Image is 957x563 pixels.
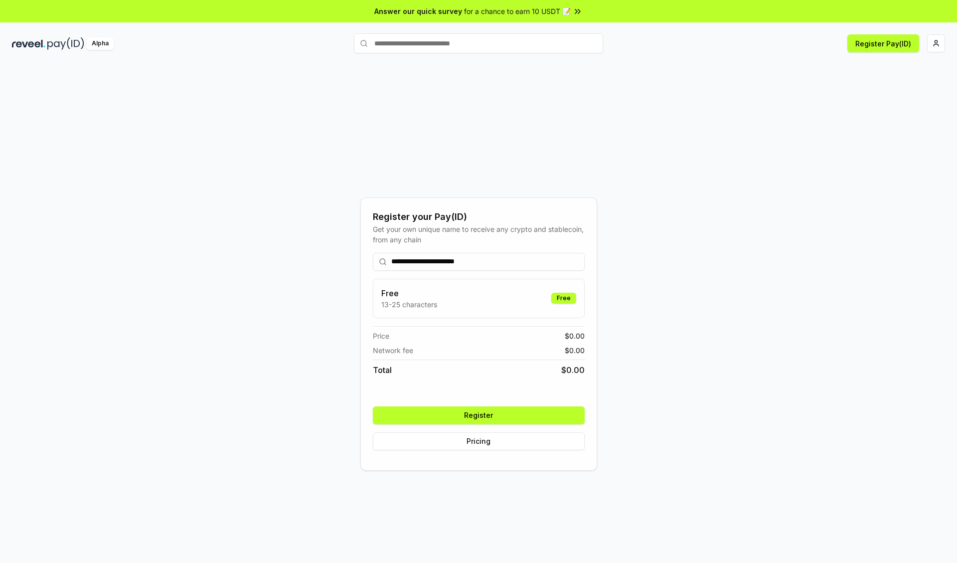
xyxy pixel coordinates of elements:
[373,224,585,245] div: Get your own unique name to receive any crypto and stablecoin, from any chain
[374,6,462,16] span: Answer our quick survey
[86,37,114,50] div: Alpha
[464,6,571,16] span: for a chance to earn 10 USDT 📝
[561,364,585,376] span: $ 0.00
[373,210,585,224] div: Register your Pay(ID)
[381,299,437,310] p: 13-25 characters
[373,364,392,376] span: Total
[47,37,84,50] img: pay_id
[373,345,413,356] span: Network fee
[373,331,389,341] span: Price
[373,406,585,424] button: Register
[373,432,585,450] button: Pricing
[565,331,585,341] span: $ 0.00
[381,287,437,299] h3: Free
[847,34,919,52] button: Register Pay(ID)
[12,37,45,50] img: reveel_dark
[565,345,585,356] span: $ 0.00
[551,293,576,304] div: Free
